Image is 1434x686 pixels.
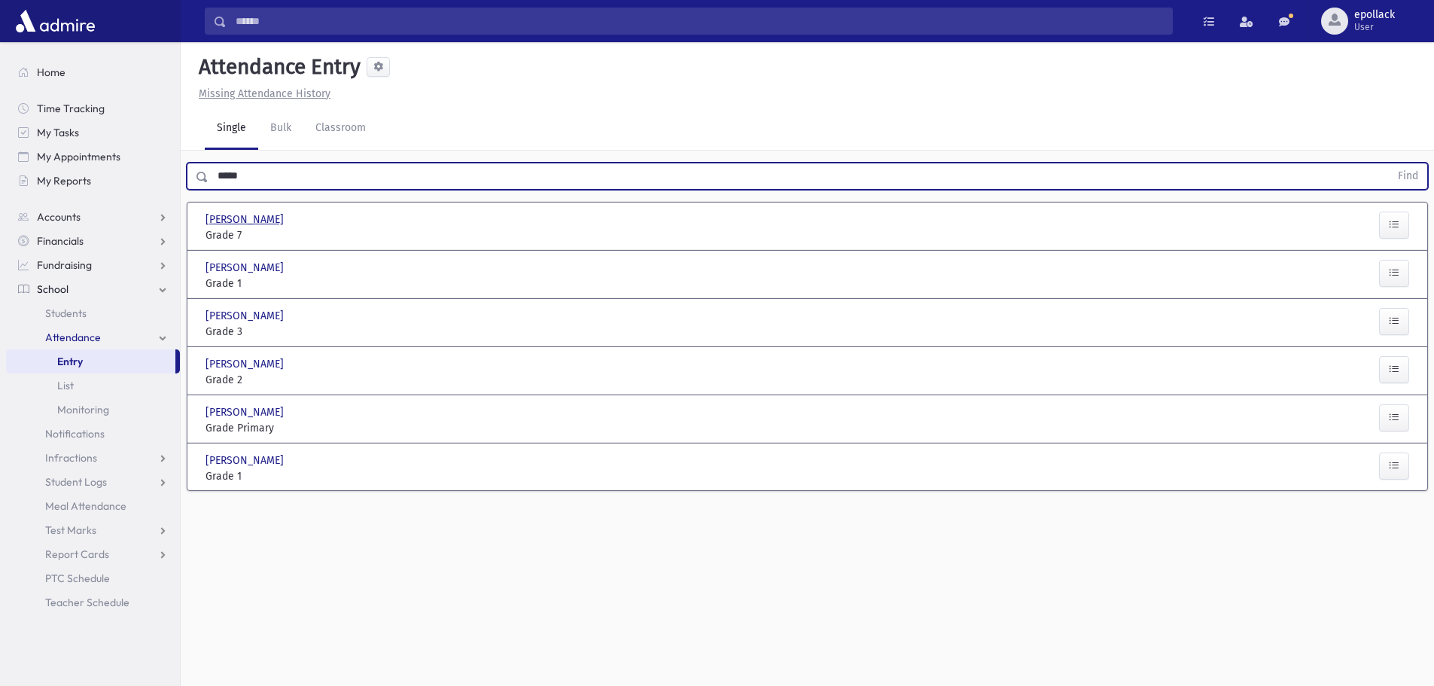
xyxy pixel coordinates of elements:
span: Attendance [45,331,101,344]
a: Entry [6,349,175,373]
u: Missing Attendance History [199,87,330,100]
span: Fundraising [37,258,92,272]
a: Teacher Schedule [6,590,180,614]
span: Grade 1 [206,468,394,484]
span: Financials [37,234,84,248]
span: Report Cards [45,547,109,561]
input: Search [227,8,1172,35]
span: [PERSON_NAME] [206,260,287,276]
span: My Reports [37,174,91,188]
span: Notifications [45,427,105,441]
span: [PERSON_NAME] [206,356,287,372]
a: PTC Schedule [6,566,180,590]
span: Grade 3 [206,324,394,340]
span: Grade 7 [206,227,394,243]
span: My Tasks [37,126,79,139]
span: Entry [57,355,83,368]
a: Single [205,108,258,150]
a: Classroom [303,108,378,150]
a: List [6,373,180,398]
a: Time Tracking [6,96,180,120]
span: Infractions [45,451,97,465]
a: Students [6,301,180,325]
a: Monitoring [6,398,180,422]
a: Accounts [6,205,180,229]
a: Missing Attendance History [193,87,330,100]
a: Meal Attendance [6,494,180,518]
a: Attendance [6,325,180,349]
span: School [37,282,69,296]
a: Infractions [6,446,180,470]
span: [PERSON_NAME] [206,453,287,468]
a: My Appointments [6,145,180,169]
span: Grade Primary [206,420,394,436]
span: User [1354,21,1395,33]
a: Notifications [6,422,180,446]
a: Bulk [258,108,303,150]
button: Find [1389,163,1427,189]
span: Students [45,306,87,320]
span: [PERSON_NAME] [206,308,287,324]
span: [PERSON_NAME] [206,404,287,420]
span: My Appointments [37,150,120,163]
span: Grade 2 [206,372,394,388]
a: Test Marks [6,518,180,542]
a: Fundraising [6,253,180,277]
a: My Reports [6,169,180,193]
a: My Tasks [6,120,180,145]
span: Accounts [37,210,81,224]
span: Meal Attendance [45,499,126,513]
a: Financials [6,229,180,253]
span: Home [37,66,65,79]
span: Teacher Schedule [45,596,129,609]
a: Student Logs [6,470,180,494]
span: epollack [1354,9,1395,21]
span: Time Tracking [37,102,105,115]
span: Grade 1 [206,276,394,291]
span: Test Marks [45,523,96,537]
a: Report Cards [6,542,180,566]
img: AdmirePro [12,6,99,36]
span: [PERSON_NAME] [206,212,287,227]
span: Monitoring [57,403,109,416]
h5: Attendance Entry [193,54,361,80]
span: PTC Schedule [45,572,110,585]
a: School [6,277,180,301]
span: List [57,379,74,392]
a: Home [6,60,180,84]
span: Student Logs [45,475,107,489]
